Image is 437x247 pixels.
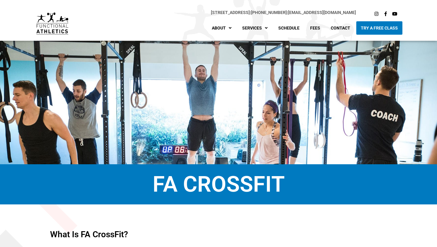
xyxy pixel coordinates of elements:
a: Schedule [274,21,304,35]
a: About [207,21,236,35]
img: default-logo [36,12,68,35]
p: | [80,9,356,16]
h4: What is FA CrossFit? [50,230,387,239]
h1: FA CrossFit [9,173,428,195]
a: [STREET_ADDRESS] [211,10,250,15]
a: Fees [306,21,325,35]
a: [EMAIL_ADDRESS][DOMAIN_NAME] [288,10,356,15]
a: Services [238,21,272,35]
a: Contact [326,21,355,35]
a: Try A Free Class [356,21,402,35]
a: [PHONE_NUMBER] [251,10,287,15]
span: | [211,10,251,15]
